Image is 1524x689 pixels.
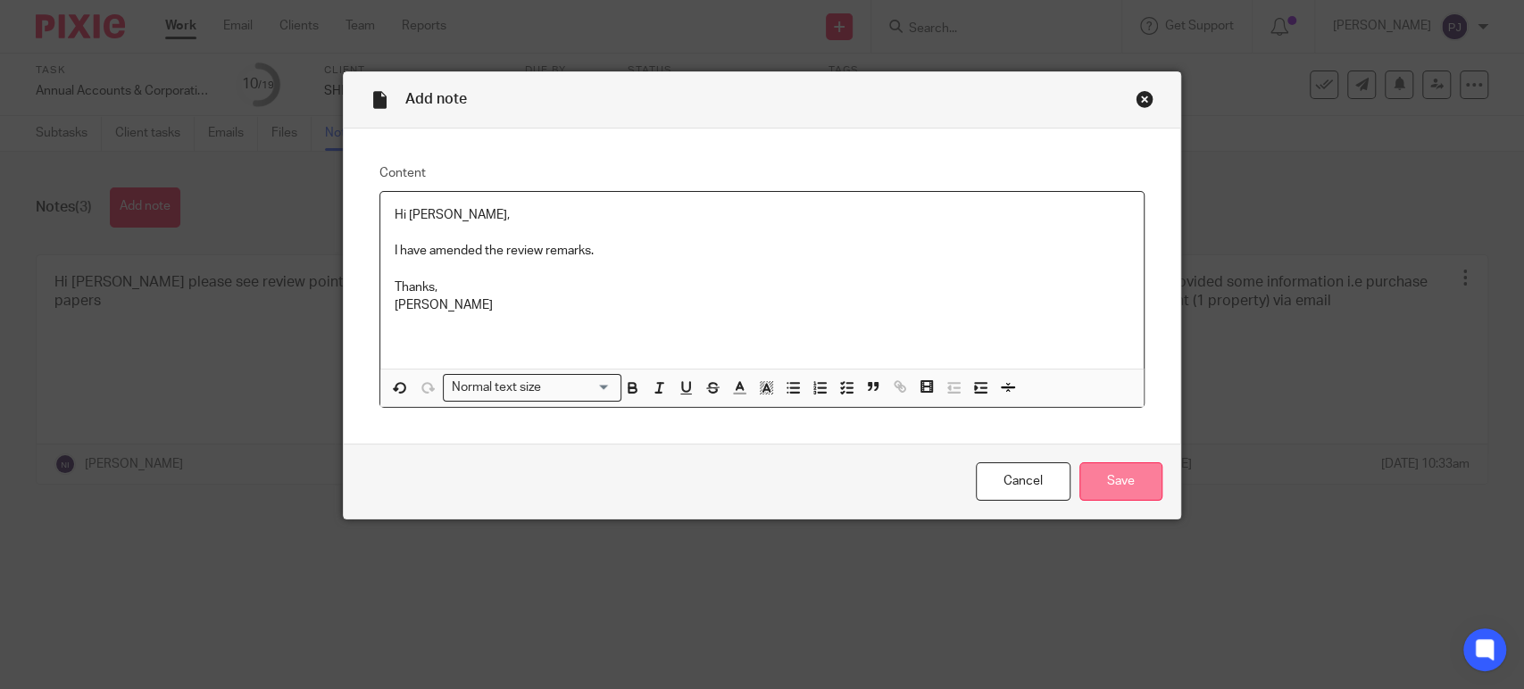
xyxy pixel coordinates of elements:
[1136,90,1153,108] div: Close this dialog window
[395,278,1129,296] p: Thanks,
[405,92,467,106] span: Add note
[443,374,621,402] div: Search for option
[395,242,1129,260] p: I have amended the review remarks.
[1079,462,1162,501] input: Save
[976,462,1070,501] a: Cancel
[395,206,1129,224] p: Hi [PERSON_NAME],
[379,164,1145,182] label: Content
[395,296,1129,314] p: [PERSON_NAME]
[447,378,545,397] span: Normal text size
[546,378,611,397] input: Search for option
